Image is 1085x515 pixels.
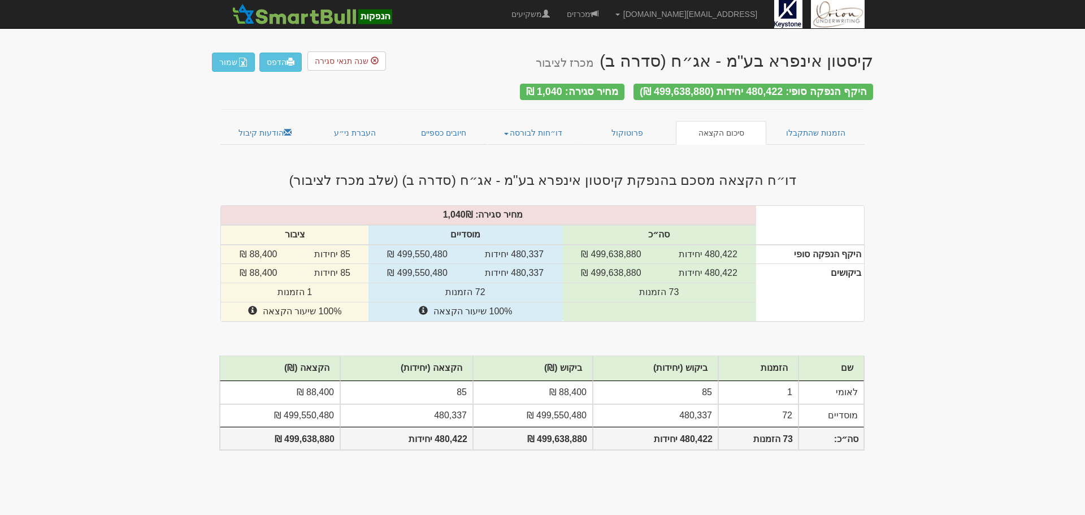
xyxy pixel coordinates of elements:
[215,209,762,222] div: ₪
[221,225,368,245] th: ציבור
[562,225,756,245] th: סה״כ
[473,356,593,381] th: ביקוש (₪)
[676,121,767,145] a: סיכום הקצאה
[488,121,579,145] a: דו״חות לבורסה
[766,121,865,145] a: הזמנות שהתקבלו
[212,173,873,188] h3: דו״ח הקצאה מסכם בהנפקת קיסטון אינפרא בע"מ - אג״ח (סדרה ב) (שלב מכרז לציבור)
[220,121,310,145] a: הודעות קיבול
[593,427,718,450] th: 480,422 יחידות
[229,3,395,25] img: SmartBull Logo
[633,84,873,100] div: היקף הנפקה סופי: 480,422 יחידות (499,638,880 ₪)
[520,84,624,100] div: מחיר סגירה: 1,040 ₪
[315,57,368,66] span: שנה תנאי סגירה
[221,302,368,321] td: 100% שיעור הקצאה
[473,427,593,450] th: 499,638,880 ₪
[475,210,523,219] strong: מחיר סגירה:
[443,210,466,219] span: 1,040
[466,264,562,283] td: 480,337 יחידות
[660,245,756,264] td: 480,422 יחידות
[466,245,562,264] td: 480,337 יחידות
[536,57,594,69] small: מכרז לציבור
[718,356,798,381] th: הזמנות
[340,381,473,404] td: 85
[221,283,368,302] td: 1 הזמנות
[562,245,660,264] td: 499,638,880 ₪
[340,404,473,427] td: 480,337
[368,302,562,321] td: 100% שיעור הקצאה
[307,51,386,71] button: שנה תנאי סגירה
[220,427,340,450] th: 499,638,880 ₪
[259,53,302,72] a: הדפס
[562,264,660,283] td: 499,638,880 ₪
[798,427,864,450] th: סה״כ:
[473,404,593,427] td: 499,550,480 ₪
[798,381,864,404] td: לאומי
[660,264,756,283] td: 480,422 יחידות
[579,121,676,145] a: פרוטוקול
[593,404,718,427] td: 480,337
[368,283,562,302] td: 72 הזמנות
[212,53,255,72] button: שמור
[221,264,296,283] td: 88,400 ₪
[221,245,296,264] td: 88,400 ₪
[310,121,400,145] a: העברת ני״ע
[718,427,798,450] th: 73 הזמנות
[593,356,718,381] th: ביקוש (יחידות)
[756,245,864,264] th: היקף הנפקה סופי
[536,51,873,70] div: קיסטון אינפרא בע"מ - אג״ח (סדרה ב)
[368,264,466,283] td: 499,550,480 ₪
[368,245,466,264] td: 499,550,480 ₪
[368,225,562,245] th: מוסדיים
[340,356,473,381] th: הקצאה (יחידות)
[400,121,488,145] a: חיובים כספיים
[798,356,864,381] th: שם
[296,264,368,283] td: 85 יחידות
[718,404,798,427] td: 72
[798,404,864,427] td: מוסדיים
[296,245,368,264] td: 85 יחידות
[593,381,718,404] td: 85
[220,404,340,427] td: 499,550,480 ₪
[220,356,340,381] th: הקצאה (₪)
[756,264,864,321] th: ביקושים
[718,381,798,404] td: 1
[473,381,593,404] td: 88,400 ₪
[238,58,248,67] img: excel-file-white.png
[562,283,756,302] td: 73 הזמנות
[340,427,473,450] th: 480,422 יחידות
[220,381,340,404] td: 88,400 ₪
